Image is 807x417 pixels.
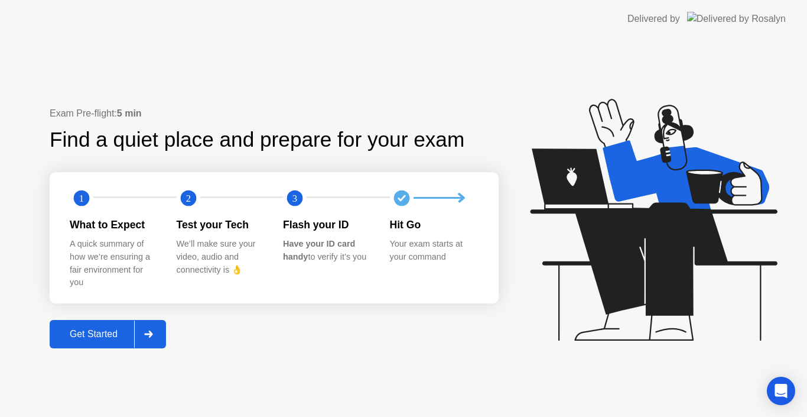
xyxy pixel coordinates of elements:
div: Flash your ID [283,217,371,232]
div: Find a quiet place and prepare for your exam [50,124,466,156]
b: Have your ID card handy [283,239,355,261]
div: We’ll make sure your video, audio and connectivity is 👌 [177,238,265,276]
div: Get Started [53,329,134,340]
img: Delivered by Rosalyn [687,12,786,25]
div: What to Expect [70,217,158,232]
text: 3 [292,193,297,204]
div: Delivered by [627,12,680,26]
div: Exam Pre-flight: [50,106,499,121]
text: 2 [186,193,190,204]
div: Your exam starts at your command [390,238,478,263]
div: to verify it’s you [283,238,371,263]
button: Get Started [50,320,166,348]
b: 5 min [117,108,142,118]
text: 1 [79,193,84,204]
div: Hit Go [390,217,478,232]
div: A quick summary of how we’re ensuring a fair environment for you [70,238,158,289]
div: Test your Tech [177,217,265,232]
div: Open Intercom Messenger [767,377,795,405]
